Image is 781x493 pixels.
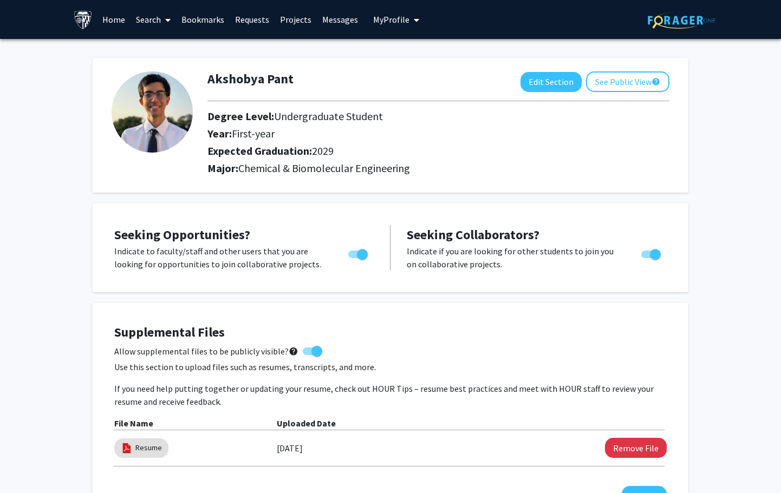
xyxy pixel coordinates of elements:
a: Home [97,1,131,38]
b: Uploaded Date [277,418,336,429]
a: Bookmarks [176,1,230,38]
button: See Public View [586,71,669,92]
h1: Akshobya Pant [207,71,294,87]
span: 2029 [312,144,334,157]
h2: Year: [207,127,609,140]
p: Use this section to upload files such as resumes, transcripts, and more. [114,360,667,373]
img: Johns Hopkins University Logo [74,10,93,29]
p: Indicate if you are looking for other students to join you on collaborative projects. [407,245,621,271]
div: Toggle [637,245,667,261]
button: Edit Section [520,72,582,92]
a: Projects [275,1,317,38]
a: Requests [230,1,275,38]
span: Seeking Opportunities? [114,226,250,243]
button: Remove Resume File [605,438,667,458]
a: Search [131,1,176,38]
span: Seeking Collaborators? [407,226,539,243]
b: File Name [114,418,153,429]
iframe: Chat [8,444,46,485]
mat-icon: help [652,75,660,88]
span: First-year [232,127,275,140]
h2: Expected Graduation: [207,144,609,157]
img: Profile Picture [112,71,193,153]
span: Chemical & Biomolecular Engineering [238,161,410,175]
span: Undergraduate Student [274,109,383,123]
span: My Profile [373,14,409,25]
img: pdf_icon.png [121,442,133,454]
img: ForagerOne Logo [648,12,715,29]
h2: Major: [207,162,669,175]
p: If you need help putting together or updating your resume, check out HOUR Tips – resume best prac... [114,382,667,408]
span: Allow supplemental files to be publicly visible? [114,345,298,358]
label: [DATE] [277,439,303,457]
a: Messages [317,1,363,38]
h4: Supplemental Files [114,325,667,340]
p: Indicate to faculty/staff and other users that you are looking for opportunities to join collabor... [114,245,328,271]
a: Resume [135,442,162,453]
mat-icon: help [289,345,298,358]
div: Toggle [344,245,374,261]
h2: Degree Level: [207,110,609,123]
